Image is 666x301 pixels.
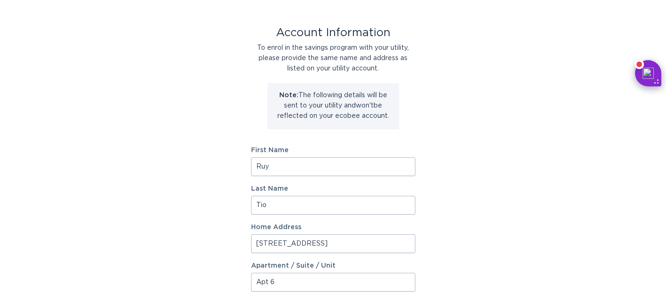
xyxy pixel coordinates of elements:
[251,43,415,74] div: To enrol in the savings program with your utility, please provide the same name and address as li...
[251,28,415,38] div: Account Information
[275,90,392,121] p: The following details will be sent to your utility and won't be reflected on your ecobee account.
[279,92,299,99] strong: Note:
[251,147,415,154] label: First Name
[251,262,415,269] label: Apartment / Suite / Unit
[251,185,415,192] label: Last Name
[251,224,415,231] label: Home Address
